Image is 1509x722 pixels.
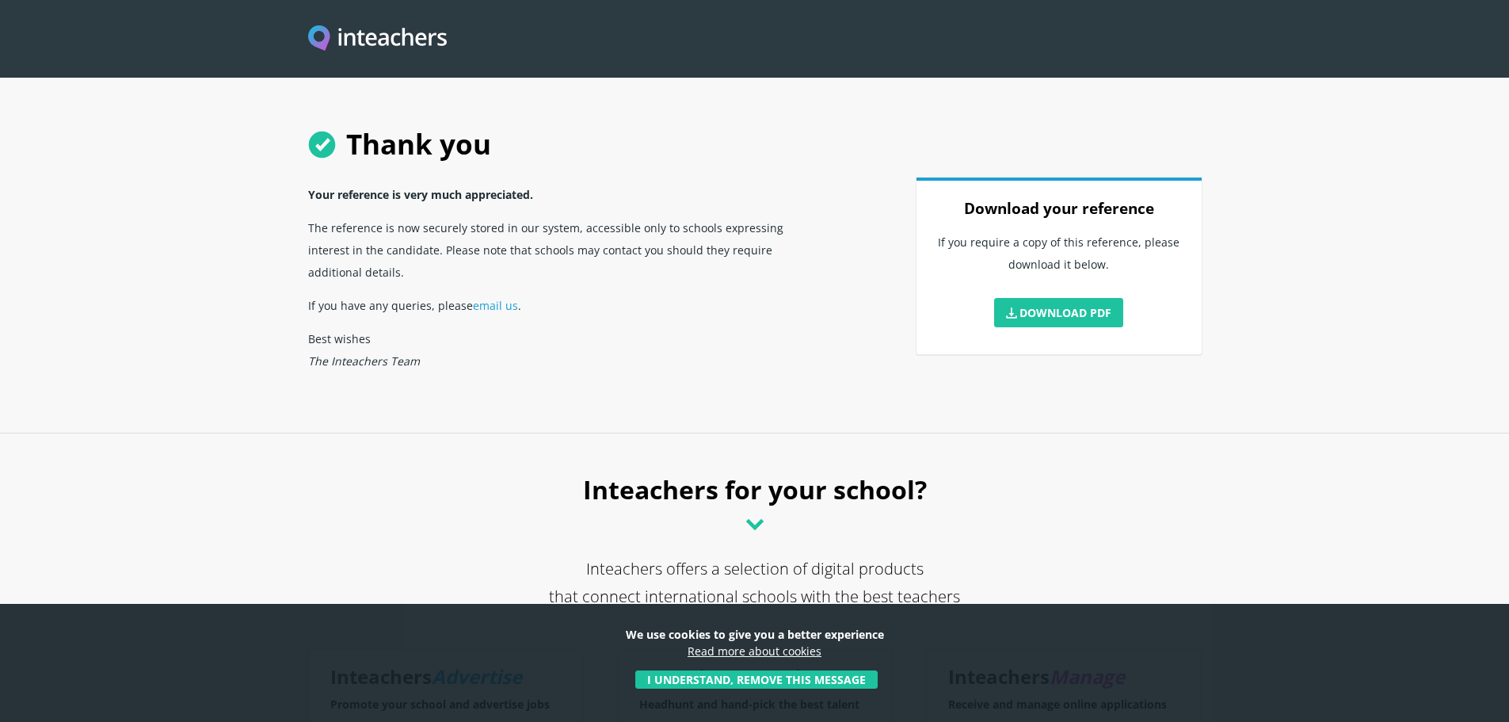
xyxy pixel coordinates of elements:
[626,627,884,642] strong: We use cookies to give you a better experience
[308,25,448,53] img: Inteachers
[308,555,1202,638] p: Inteachers offers a selection of digital products that connect international schools with the bes...
[308,25,448,53] a: Visit this site's homepage
[308,178,821,211] p: Your reference is very much appreciated.
[308,322,821,377] p: Best wishes
[635,670,878,689] button: I understand, remove this message
[308,111,1202,178] h1: Thank you
[994,298,1124,327] a: Download PDF
[473,298,518,313] a: email us
[308,353,420,369] em: The Inteachers Team
[936,192,1183,225] h3: Download your reference
[308,288,821,322] p: If you have any queries, please .
[308,211,821,288] p: The reference is now securely stored in our system, accessible only to schools expressing interes...
[688,644,821,659] a: Read more about cookies
[936,225,1183,292] p: If you require a copy of this reference, please download it below.
[308,467,1202,555] h2: Inteachers for your school?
